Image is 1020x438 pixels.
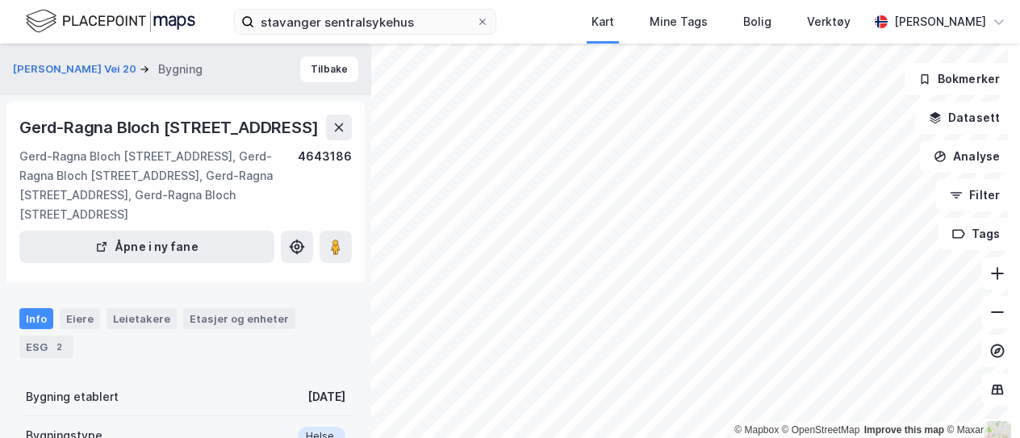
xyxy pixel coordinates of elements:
[298,147,352,224] div: 4643186
[807,12,851,31] div: Verktøy
[920,140,1014,173] button: Analyse
[107,308,177,329] div: Leietakere
[51,339,67,355] div: 2
[939,361,1020,438] iframe: Chat Widget
[592,12,614,31] div: Kart
[650,12,708,31] div: Mine Tags
[734,424,779,436] a: Mapbox
[300,56,358,82] button: Tilbake
[19,336,73,358] div: ESG
[26,387,119,407] div: Bygning etablert
[158,60,203,79] div: Bygning
[26,7,195,35] img: logo.f888ab2527a4732fd821a326f86c7f29.svg
[19,147,298,224] div: Gerd-Ragna Bloch [STREET_ADDRESS], Gerd-Ragna Bloch [STREET_ADDRESS], Gerd-Ragna [STREET_ADDRESS]...
[13,61,140,77] button: [PERSON_NAME] Vei 20
[915,102,1014,134] button: Datasett
[190,311,289,326] div: Etasjer og enheter
[894,12,986,31] div: [PERSON_NAME]
[19,308,53,329] div: Info
[19,115,321,140] div: Gerd-Ragna Bloch [STREET_ADDRESS]
[864,424,944,436] a: Improve this map
[936,179,1014,211] button: Filter
[939,361,1020,438] div: Kontrollprogram for chat
[254,10,476,34] input: Søk på adresse, matrikkel, gårdeiere, leietakere eller personer
[905,63,1014,95] button: Bokmerker
[60,308,100,329] div: Eiere
[19,231,274,263] button: Åpne i ny fane
[307,387,345,407] div: [DATE]
[782,424,860,436] a: OpenStreetMap
[743,12,771,31] div: Bolig
[938,218,1014,250] button: Tags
